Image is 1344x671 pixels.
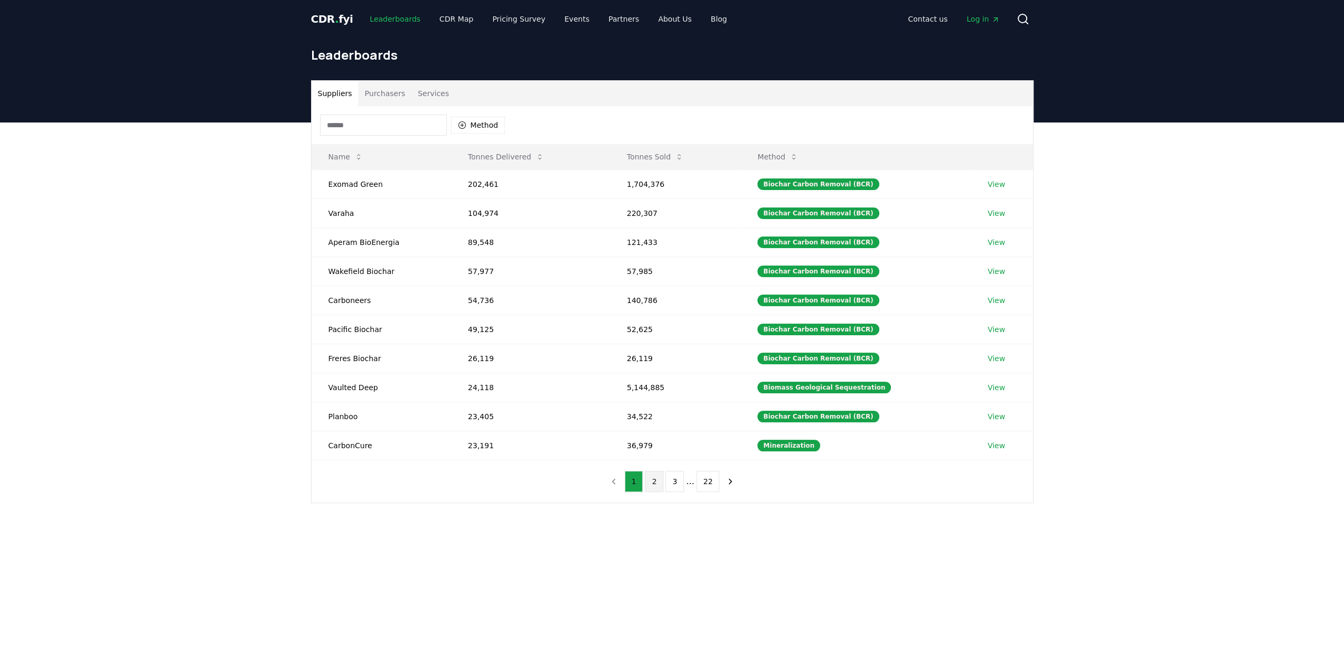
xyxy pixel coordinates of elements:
button: Purchasers [358,81,411,106]
a: View [988,295,1005,306]
td: 1,704,376 [610,169,741,199]
button: Method [451,117,505,134]
a: Events [556,10,598,29]
td: 23,191 [451,431,610,460]
button: Name [320,146,371,167]
td: 57,977 [451,257,610,286]
td: Planboo [312,402,451,431]
div: Biochar Carbon Removal (BCR) [757,266,879,277]
a: Pricing Survey [484,10,553,29]
button: 1 [625,471,643,492]
button: next page [721,471,739,492]
a: View [988,440,1005,451]
button: 2 [645,471,663,492]
td: Vaulted Deep [312,373,451,402]
div: Biochar Carbon Removal (BCR) [757,324,879,335]
div: Mineralization [757,440,820,451]
nav: Main [361,10,735,29]
td: 26,119 [610,344,741,373]
div: Biochar Carbon Removal (BCR) [757,411,879,422]
td: Freres Biochar [312,344,451,373]
button: Method [749,146,806,167]
span: CDR fyi [311,13,353,25]
td: 54,736 [451,286,610,315]
a: Contact us [899,10,956,29]
td: 57,985 [610,257,741,286]
td: 220,307 [610,199,741,228]
div: Biochar Carbon Removal (BCR) [757,207,879,219]
button: Services [411,81,455,106]
td: Exomad Green [312,169,451,199]
a: View [988,179,1005,190]
td: Carboneers [312,286,451,315]
div: Biochar Carbon Removal (BCR) [757,295,879,306]
td: Pacific Biochar [312,315,451,344]
td: 52,625 [610,315,741,344]
div: Biochar Carbon Removal (BCR) [757,353,879,364]
a: CDR.fyi [311,12,353,26]
a: View [988,324,1005,335]
button: Suppliers [312,81,359,106]
button: 22 [697,471,720,492]
a: View [988,266,1005,277]
span: . [335,13,339,25]
button: Tonnes Delivered [459,146,552,167]
td: 89,548 [451,228,610,257]
td: CarbonCure [312,431,451,460]
a: View [988,411,1005,422]
td: Aperam BioEnergia [312,228,451,257]
div: Biomass Geological Sequestration [757,382,891,393]
span: Log in [966,14,999,24]
button: Tonnes Sold [618,146,692,167]
td: Wakefield Biochar [312,257,451,286]
button: 3 [665,471,684,492]
td: 140,786 [610,286,741,315]
li: ... [686,475,694,488]
nav: Main [899,10,1008,29]
td: 34,522 [610,402,741,431]
a: CDR Map [431,10,482,29]
a: View [988,353,1005,364]
h1: Leaderboards [311,46,1033,63]
a: Log in [958,10,1008,29]
div: Biochar Carbon Removal (BCR) [757,178,879,190]
a: View [988,237,1005,248]
a: Blog [702,10,736,29]
div: Biochar Carbon Removal (BCR) [757,237,879,248]
a: About Us [650,10,700,29]
a: View [988,382,1005,393]
a: Leaderboards [361,10,429,29]
td: 49,125 [451,315,610,344]
td: 104,974 [451,199,610,228]
td: 5,144,885 [610,373,741,402]
a: View [988,208,1005,219]
td: 26,119 [451,344,610,373]
a: Partners [600,10,647,29]
td: Varaha [312,199,451,228]
td: 36,979 [610,431,741,460]
td: 24,118 [451,373,610,402]
td: 23,405 [451,402,610,431]
td: 121,433 [610,228,741,257]
td: 202,461 [451,169,610,199]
